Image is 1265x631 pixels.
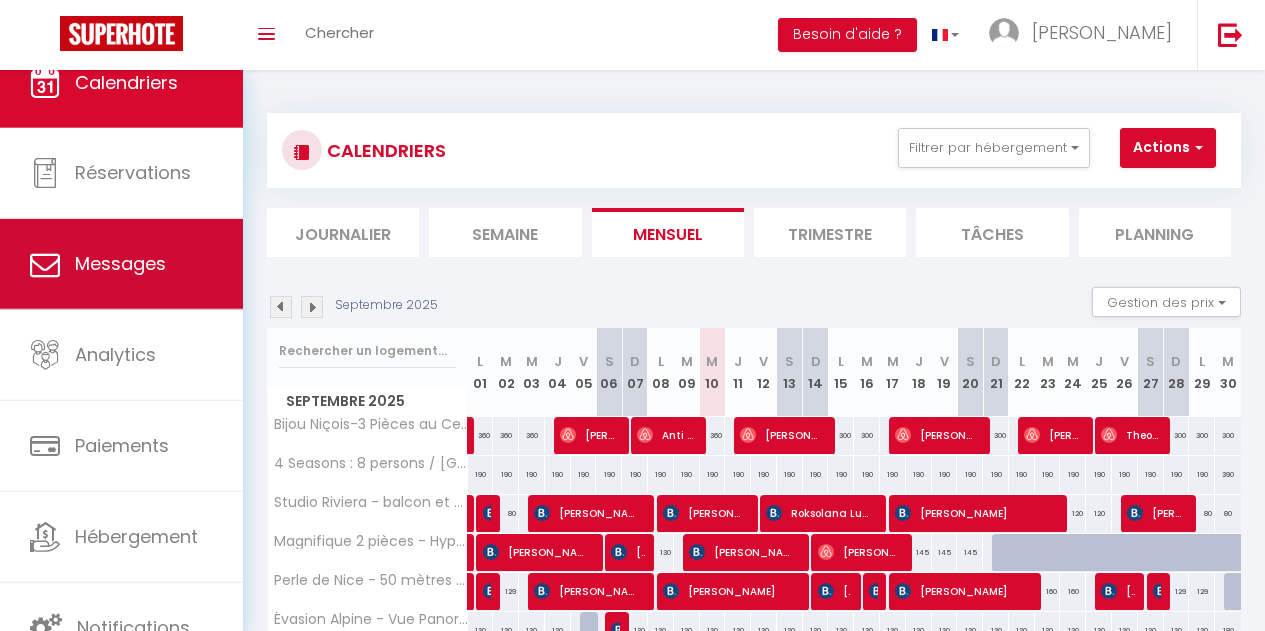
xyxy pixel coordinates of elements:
span: [PERSON_NAME] [818,572,851,610]
th: 16 [854,328,880,417]
div: 190 [622,456,648,493]
th: 03 [519,328,545,417]
th: 13 [777,328,803,417]
div: 190 [957,456,983,493]
li: Mensuel [592,208,744,257]
th: 20 [957,328,983,417]
div: 190 [906,456,932,493]
div: 190 [880,456,906,493]
th: 27 [1138,328,1164,417]
div: 190 [674,456,700,493]
span: [PERSON_NAME] [611,533,644,571]
span: [PERSON_NAME] [534,494,642,532]
span: [PERSON_NAME] [1024,416,1082,454]
span: [PERSON_NAME] [740,416,823,454]
li: Journalier [267,208,419,257]
span: Perle de Nice - 50 mètres de la plage, [GEOGRAPHIC_DATA], [GEOGRAPHIC_DATA] [271,573,471,588]
div: 190 [493,456,519,493]
li: Tâches [916,208,1068,257]
div: 190 [545,456,571,493]
abbr: D [630,352,640,371]
th: 25 [1086,328,1112,417]
button: Ouvrir le widget de chat LiveChat [16,8,76,68]
span: [PERSON_NAME] [895,572,1028,610]
th: 15 [828,328,854,417]
span: Hébergement [75,524,198,549]
th: 10 [700,328,726,417]
div: 190 [751,456,777,493]
th: 07 [622,328,648,417]
abbr: J [734,352,742,371]
div: 80 [1215,495,1241,532]
th: 09 [674,328,700,417]
th: 04 [545,328,571,417]
th: 30 [1215,328,1241,417]
div: 190 [1035,456,1061,493]
div: 390 [1215,456,1241,493]
abbr: V [1120,352,1129,371]
div: 190 [1009,456,1035,493]
span: Réservations [75,160,191,185]
button: Gestion des prix [1092,287,1241,317]
th: 11 [725,328,751,417]
div: 300 [1215,417,1241,454]
div: 160 [1035,573,1061,610]
img: logout [1218,22,1243,47]
th: 12 [751,328,777,417]
th: 22 [1009,328,1035,417]
img: Super Booking [60,16,183,51]
div: 300 [1164,417,1190,454]
input: Rechercher un logement... [279,333,456,369]
abbr: M [1042,352,1054,371]
th: 29 [1189,328,1215,417]
div: 190 [828,456,854,493]
span: Anti Tuul [637,416,695,454]
li: Trimestre [754,208,906,257]
button: Besoin d'aide ? [778,18,917,52]
span: 4 Seasons : 8 persons / [GEOGRAPHIC_DATA] / Local Ski [271,456,471,471]
span: [PERSON_NAME] [483,533,591,571]
div: 145 [906,534,932,571]
th: 21 [983,328,1009,417]
span: Chercher [305,22,374,43]
span: [PERSON_NAME] [689,533,797,571]
abbr: J [915,352,923,371]
abbr: L [838,352,844,371]
span: [PERSON_NAME] [1032,20,1172,45]
div: 360 [519,417,545,454]
li: Semaine [429,208,581,257]
abbr: D [1171,352,1181,371]
div: 190 [983,456,1009,493]
div: 190 [1086,456,1112,493]
abbr: M [861,352,873,371]
abbr: V [759,352,768,371]
span: [PERSON_NAME] [663,572,796,610]
th: 24 [1060,328,1086,417]
div: 190 [803,456,829,493]
div: 129 [1189,573,1215,610]
span: [PERSON_NAME] [1127,494,1185,532]
span: Messages [75,251,166,276]
span: Calendriers [75,70,178,95]
div: 190 [596,456,622,493]
span: [PERSON_NAME] [895,494,1053,532]
th: 23 [1035,328,1061,417]
abbr: M [887,352,899,371]
abbr: M [1067,352,1079,371]
abbr: D [991,352,1001,371]
span: Magnifique 2 pièces - Hyper centre [GEOGRAPHIC_DATA] [271,534,471,549]
abbr: L [658,352,664,371]
div: 190 [1164,456,1190,493]
th: 14 [803,328,829,417]
div: 190 [1189,456,1215,493]
span: Analytics [75,342,156,367]
div: 120 [1086,495,1112,532]
a: [PERSON_NAME] [460,573,470,611]
span: [PERSON_NAME] dr. Gal [534,572,642,610]
th: 28 [1164,328,1190,417]
abbr: D [811,352,821,371]
abbr: S [605,352,614,371]
div: 360 [468,417,494,454]
th: 02 [493,328,519,417]
span: [PERSON_NAME] [1101,572,1134,610]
